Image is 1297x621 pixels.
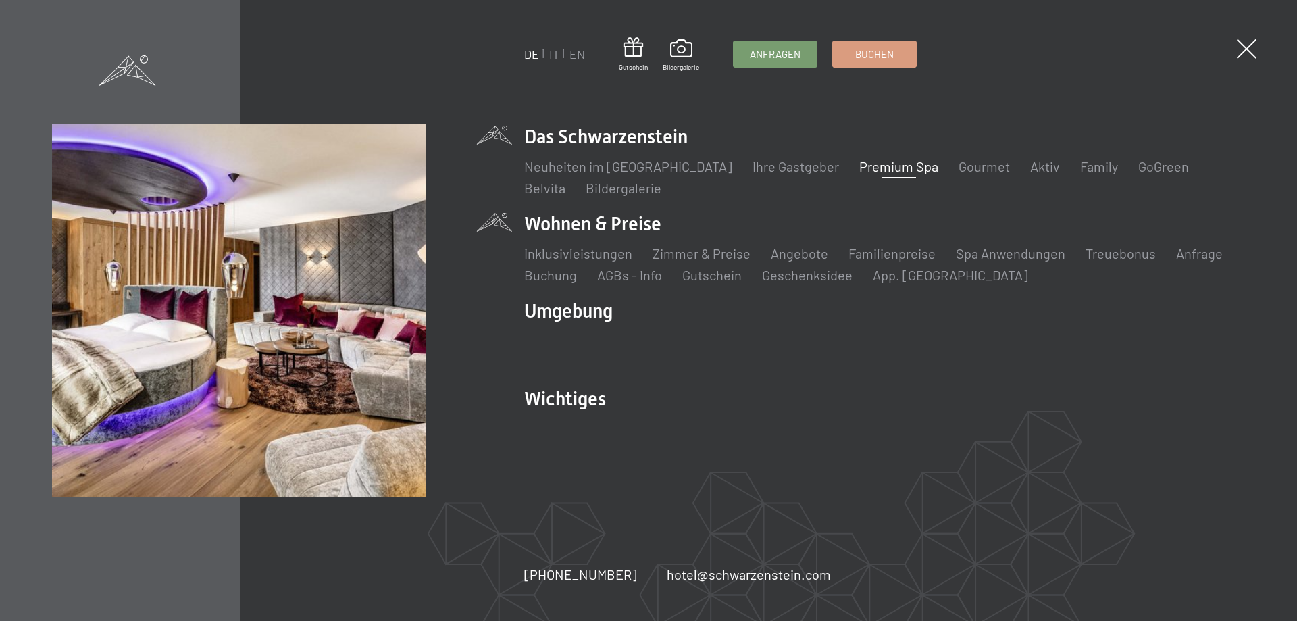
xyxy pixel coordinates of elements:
a: Gourmet [959,158,1010,174]
a: Familienpreise [848,245,936,262]
a: DE [524,47,539,61]
a: Zimmer & Preise [653,245,751,262]
a: Neuheiten im [GEOGRAPHIC_DATA] [524,158,732,174]
a: GoGreen [1138,158,1189,174]
span: Anfragen [750,47,800,61]
a: Gutschein [682,267,742,283]
a: AGBs - Info [597,267,662,283]
span: Buchen [855,47,894,61]
a: Belvita [524,180,565,196]
a: Buchung [524,267,577,283]
a: Angebote [771,245,828,262]
a: App. [GEOGRAPHIC_DATA] [873,267,1028,283]
a: IT [549,47,559,61]
a: EN [569,47,585,61]
a: Anfragen [734,41,817,67]
a: hotel@schwarzenstein.com [667,565,831,584]
span: Bildergalerie [663,62,699,72]
a: Premium Spa [859,158,938,174]
a: Spa Anwendungen [956,245,1065,262]
a: Bildergalerie [663,39,699,72]
a: [PHONE_NUMBER] [524,565,637,584]
a: Inklusivleistungen [524,245,632,262]
a: Ihre Gastgeber [753,158,839,174]
a: Gutschein [619,37,648,72]
span: Gutschein [619,62,648,72]
span: [PHONE_NUMBER] [524,566,637,582]
a: Family [1080,158,1118,174]
a: Geschenksidee [762,267,853,283]
a: Treuebonus [1086,245,1156,262]
a: Buchen [833,41,916,67]
a: Aktiv [1030,158,1060,174]
a: Anfrage [1176,245,1223,262]
a: Bildergalerie [586,180,661,196]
